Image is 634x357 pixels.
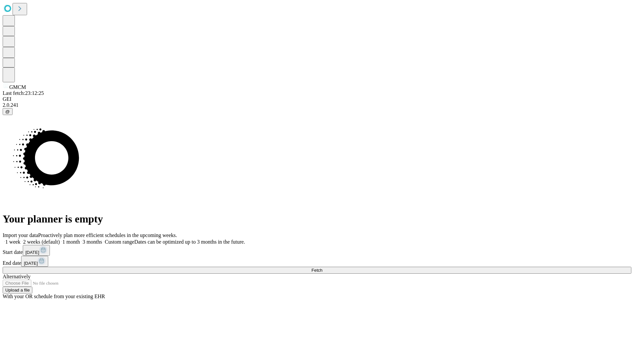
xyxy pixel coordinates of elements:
[25,250,39,255] span: [DATE]
[3,102,631,108] div: 2.0.241
[134,239,245,245] span: Dates can be optimized up to 3 months in the future.
[23,245,50,256] button: [DATE]
[38,232,177,238] span: Proactively plan more efficient schedules in the upcoming weeks.
[3,256,631,267] div: End date
[3,245,631,256] div: Start date
[21,256,48,267] button: [DATE]
[3,232,38,238] span: Import your data
[3,96,631,102] div: GEI
[83,239,102,245] span: 3 months
[5,239,20,245] span: 1 week
[23,239,60,245] span: 2 weeks (default)
[3,90,44,96] span: Last fetch: 23:12:25
[5,109,10,114] span: @
[3,287,32,294] button: Upload a file
[62,239,80,245] span: 1 month
[3,267,631,274] button: Fetch
[3,213,631,225] h1: Your planner is empty
[105,239,134,245] span: Custom range
[3,108,13,115] button: @
[3,274,30,279] span: Alternatively
[3,294,105,299] span: With your OR schedule from your existing EHR
[9,84,26,90] span: GMCM
[24,261,38,266] span: [DATE]
[311,268,322,273] span: Fetch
